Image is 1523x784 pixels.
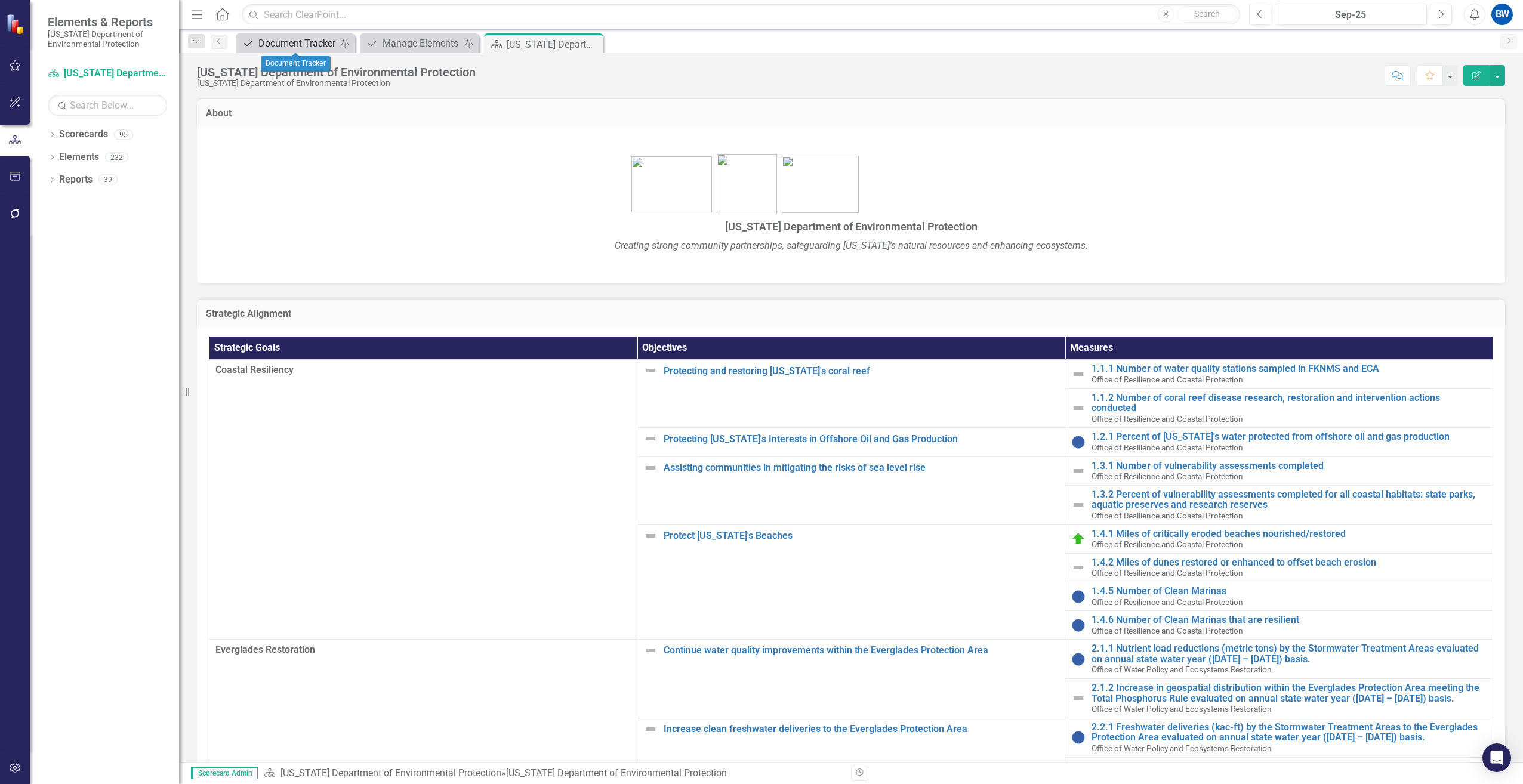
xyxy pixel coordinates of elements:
a: 1.4.2 Miles of dunes restored or enhanced to offset beach erosion [1092,557,1487,568]
img: No Information [1071,589,1086,604]
span: Office of Resilience and Coastal Protection [1092,471,1243,481]
img: Not Defined [1071,498,1086,512]
div: Document Tracker [258,36,337,51]
td: Double-Click to Edit Right Click for Context Menu [1065,360,1493,388]
a: Continue water quality improvements within the Everglades Protection Area [664,645,1059,656]
img: No Information [1071,652,1086,666]
td: Double-Click to Edit Right Click for Context Menu [1065,611,1493,640]
input: Search ClearPoint... [242,4,1240,25]
a: Assisting communities in mitigating the risks of sea level rise [664,462,1059,473]
button: Sep-25 [1275,4,1427,25]
button: BW [1491,4,1513,25]
div: 95 [114,129,133,140]
span: Office of Water Policy and Ecosystems Restoration [1092,743,1272,753]
div: [US_STATE] Department of Environmental Protection [507,37,600,52]
a: Reports [59,173,93,187]
a: 1.3.2 Percent of vulnerability assessments completed for all coastal habitats: state parks, aquat... [1092,489,1487,510]
h3: About [206,108,1496,119]
img: Not Defined [643,529,658,543]
a: 1.3.1 Number of vulnerability assessments completed [1092,461,1487,471]
span: Office of Resilience and Coastal Protection [1092,597,1243,607]
span: Office of Resilience and Coastal Protection [1092,511,1243,520]
img: On Target [1071,532,1086,546]
span: Office of Resilience and Coastal Protection [1092,443,1243,452]
span: Office of Resilience and Coastal Protection [1092,568,1243,578]
div: [US_STATE] Department of Environmental Protection [197,79,476,88]
img: Not Defined [1071,401,1086,415]
img: Not Defined [643,643,658,658]
div: Document Tracker [261,56,331,72]
td: Double-Click to Edit Right Click for Context Menu [1065,388,1493,428]
a: 1.2.1 Percent of [US_STATE]'s water protected from offshore oil and gas production [1092,431,1487,442]
img: No Information [1071,435,1086,449]
a: 1.4.6 Number of Clean Marinas that are resilient [1092,615,1487,625]
a: 1.4.1 Miles of critically eroded beaches nourished/restored [1092,529,1487,539]
span: Elements & Reports [48,15,167,29]
div: [US_STATE] Department of Environmental Protection [506,767,727,779]
img: Not Defined [643,363,658,378]
td: Double-Click to Edit Right Click for Context Menu [1065,428,1493,456]
input: Search Below... [48,95,167,116]
td: Double-Click to Edit Right Click for Context Menu [637,456,1065,524]
a: [US_STATE] Department of Environmental Protection [280,767,501,779]
span: Office of Resilience and Coastal Protection [1092,414,1243,424]
span: Scorecard Admin [191,767,258,779]
img: No Information [1071,730,1086,745]
div: Manage Elements [383,36,461,51]
a: 1.4.5 Number of Clean Marinas [1092,586,1487,597]
img: bhsp1.png [631,156,712,212]
span: Everglades Restoration [215,643,631,657]
a: Protect [US_STATE]'s Beaches [664,530,1059,541]
a: Manage Elements [363,36,461,51]
td: Double-Click to Edit Right Click for Context Menu [1065,679,1493,718]
img: ClearPoint Strategy [6,14,27,35]
img: Not Defined [1071,464,1086,478]
span: Office of Water Policy and Ecosystems Restoration [1092,665,1272,674]
img: Not Defined [1071,367,1086,381]
a: Protecting and restoring [US_STATE]'s coral reef [664,366,1059,376]
span: Coastal Resiliency [215,363,631,377]
img: FL-DEP-LOGO-color-sam%20v4.jpg [717,154,777,214]
span: Office of Resilience and Coastal Protection [1092,375,1243,384]
td: Double-Click to Edit Right Click for Context Menu [1065,485,1493,524]
a: 1.1.2 Number of coral reef disease research, restoration and intervention actions conducted [1092,393,1487,413]
td: Double-Click to Edit Right Click for Context Menu [1065,582,1493,610]
td: Double-Click to Edit [209,360,637,640]
td: Double-Click to Edit Right Click for Context Menu [637,524,1065,640]
td: Double-Click to Edit Right Click for Context Menu [1065,456,1493,485]
img: Not Defined [643,722,658,736]
a: Increase clean freshwater deliveries to the Everglades Protection Area [664,724,1059,734]
em: Creating strong community partnerships, safeguarding [US_STATE]'s natural resources and enhancing... [615,240,1088,251]
div: [US_STATE] Department of Environmental Protection [197,66,476,79]
img: Not Defined [1071,691,1086,705]
a: Scorecards [59,128,108,141]
span: Office of Resilience and Coastal Protection [1092,626,1243,635]
a: [US_STATE] Department of Environmental Protection [48,67,167,81]
td: Double-Click to Edit Right Click for Context Menu [1065,553,1493,582]
a: 2.1.2 Increase in geospatial distribution within the Everglades Protection Area meeting the Total... [1092,683,1487,703]
a: 2.2.2 Freshwater deliveries (kac-ft) from the Water Conservation Areas to the [GEOGRAPHIC_DATA] e... [1092,761,1487,782]
div: 39 [98,175,118,185]
a: 1.1.1 Number of water quality stations sampled in FKNMS and ECA [1092,363,1487,374]
td: Double-Click to Edit Right Click for Context Menu [1065,640,1493,679]
a: Elements [59,150,99,164]
span: [US_STATE] Department of Environmental Protection [725,220,978,233]
img: Not Defined [643,431,658,446]
td: Double-Click to Edit Right Click for Context Menu [1065,718,1493,757]
small: [US_STATE] Department of Environmental Protection [48,29,167,49]
a: Protecting [US_STATE]'s Interests in Offshore Oil and Gas Production [664,434,1059,445]
div: 232 [105,152,128,162]
span: Office of Water Policy and Ecosystems Restoration [1092,704,1272,714]
div: Sep-25 [1279,8,1423,22]
span: Search [1194,9,1220,18]
img: Not Defined [1071,560,1086,575]
td: Double-Click to Edit Right Click for Context Menu [637,640,1065,718]
td: Double-Click to Edit Right Click for Context Menu [637,428,1065,456]
img: Not Defined [643,461,658,475]
img: No Information [1071,618,1086,632]
h3: Strategic Alignment [206,308,1496,319]
span: Office of Resilience and Coastal Protection [1092,539,1243,549]
div: Open Intercom Messenger [1482,743,1511,772]
a: 2.1.1 Nutrient load reductions (metric tons) by the Stormwater Treatment Areas evaluated on annua... [1092,643,1487,664]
